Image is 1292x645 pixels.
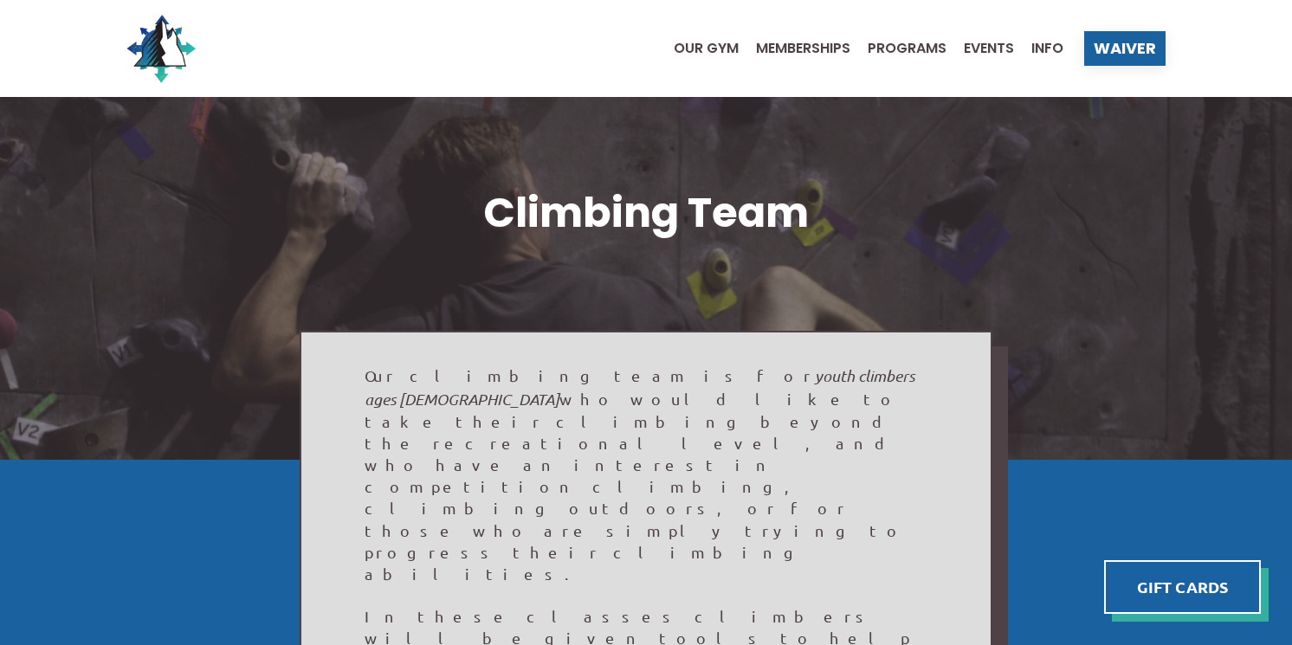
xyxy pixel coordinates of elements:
[674,42,739,55] span: Our Gym
[1031,42,1063,55] span: Info
[946,42,1014,55] a: Events
[126,184,1166,242] h1: Climbing Team
[365,366,914,583] span: Our climbing team is for who would like to take their climbing beyond the recreational level, and...
[1014,42,1063,55] a: Info
[964,42,1014,55] span: Events
[1084,31,1166,66] a: Waiver
[739,42,850,55] a: Memberships
[850,42,946,55] a: Programs
[656,42,739,55] a: Our Gym
[756,42,850,55] span: Memberships
[126,14,196,83] img: North Wall Logo
[1094,41,1156,56] span: Waiver
[868,42,946,55] span: Programs
[365,366,914,408] em: youth climbers ages [DEMOGRAPHIC_DATA]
